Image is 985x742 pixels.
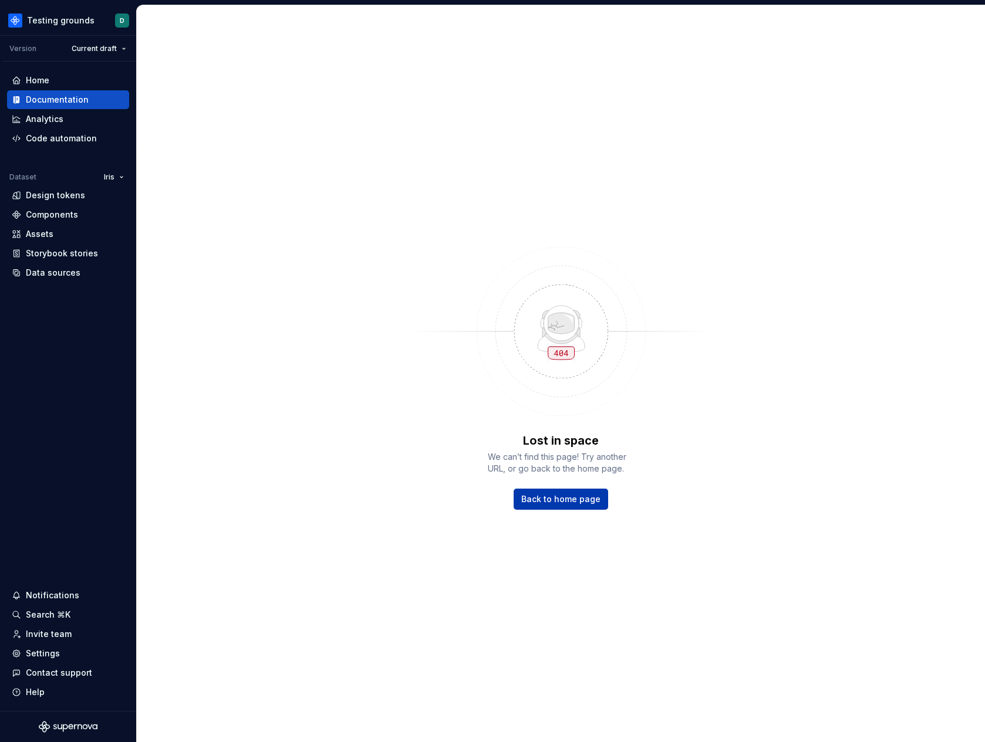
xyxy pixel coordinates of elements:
[7,263,129,282] a: Data sources
[7,644,129,663] a: Settings
[7,683,129,702] button: Help
[7,625,129,643] a: Invite team
[26,113,63,125] div: Analytics
[26,589,79,601] div: Notifications
[523,432,599,449] p: Lost in space
[27,15,95,26] div: Testing grounds
[7,663,129,682] button: Contact support
[7,90,129,109] a: Documentation
[7,244,129,263] a: Storybook stories
[7,605,129,624] button: Search ⌘K
[66,40,131,57] button: Current draft
[26,609,70,621] div: Search ⌘K
[7,129,129,148] a: Code automation
[7,225,129,243] a: Assets
[488,451,635,475] span: We can’t find this page! Try another URL, or go back to the home page.
[26,133,97,144] div: Code automation
[7,71,129,90] a: Home
[26,248,98,259] div: Storybook stories
[7,205,129,224] a: Components
[2,8,134,33] button: Testing groundsD
[120,16,124,25] div: D
[26,648,60,659] div: Settings
[9,44,36,53] div: Version
[26,228,53,240] div: Assets
[26,267,80,279] div: Data sources
[39,721,97,733] svg: Supernova Logo
[26,189,85,201] div: Design tokens
[99,169,129,185] button: Iris
[104,172,114,182] span: Iris
[7,186,129,205] a: Design tokens
[26,667,92,679] div: Contact support
[26,686,45,698] div: Help
[26,628,72,640] div: Invite team
[7,110,129,128] a: Analytics
[26,94,89,106] div: Documentation
[8,13,22,28] img: 87691e09-aac2-46b6-b153-b9fe4eb63333.png
[26,209,78,221] div: Components
[9,172,36,182] div: Dataset
[72,44,117,53] span: Current draft
[7,586,129,605] button: Notifications
[26,74,49,86] div: Home
[514,489,608,510] a: Back to home page
[521,493,601,505] span: Back to home page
